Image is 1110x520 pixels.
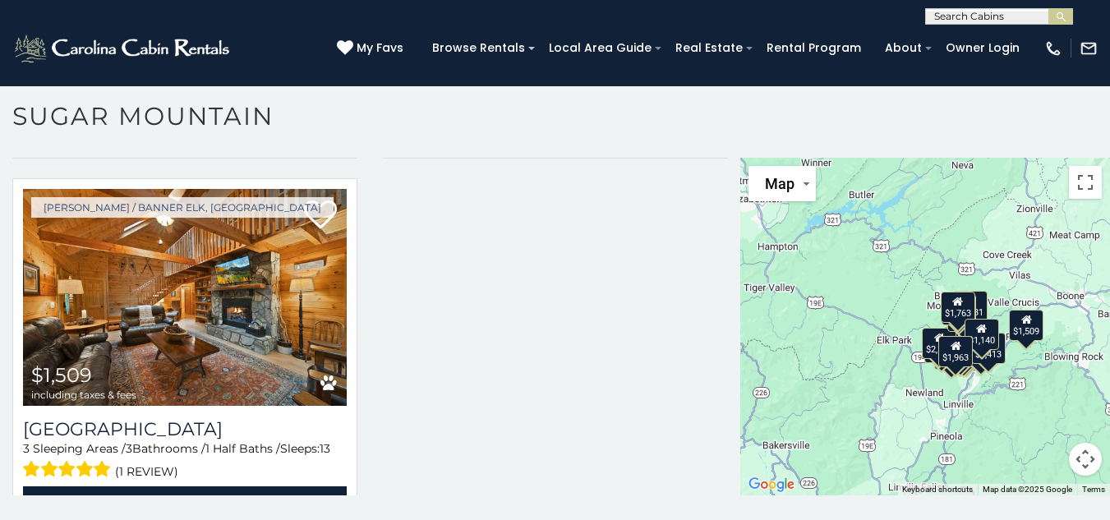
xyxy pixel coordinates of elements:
[922,328,956,359] div: $2,192
[946,337,981,368] div: $5,317
[965,319,999,350] div: $1,140
[337,39,408,58] a: My Favs
[23,418,347,440] a: [GEOGRAPHIC_DATA]
[31,197,334,218] a: [PERSON_NAME] / Banner Elk, [GEOGRAPHIC_DATA]
[877,35,930,61] a: About
[748,166,816,201] button: Change map style
[424,35,533,61] a: Browse Rentals
[942,294,976,325] div: $1,514
[23,441,30,456] span: 3
[541,35,660,61] a: Local Area Guide
[126,441,132,456] span: 3
[758,35,869,61] a: Rental Program
[667,35,751,61] a: Real Estate
[1069,443,1102,476] button: Map camera controls
[31,363,92,387] span: $1,509
[23,440,347,482] div: Sleeping Areas / Bathrooms / Sleeps:
[23,418,347,440] h3: Weathering Heights
[940,291,974,322] div: $1,763
[970,333,1005,364] div: $1,413
[938,336,973,367] div: $1,963
[1069,166,1102,199] button: Toggle fullscreen view
[1080,39,1098,58] img: mail-regular-white.png
[23,189,347,406] a: Weathering Heights $1,509 including taxes & fees
[1082,485,1105,494] a: Terms (opens in new tab)
[933,338,968,369] div: $3,884
[1009,309,1043,340] div: $1,509
[744,474,799,495] a: Open this area in Google Maps (opens a new window)
[12,32,234,65] img: White-1-2.png
[952,290,987,321] div: $1,631
[115,461,178,482] span: (1 review)
[357,39,403,57] span: My Favs
[23,486,347,520] a: View Property
[205,441,280,456] span: 1 Half Baths /
[31,389,136,400] span: including taxes & fees
[1044,39,1062,58] img: phone-regular-white.png
[23,189,347,406] img: Weathering Heights
[902,484,973,495] button: Keyboard shortcuts
[963,335,997,366] div: $2,711
[983,485,1072,494] span: Map data ©2025 Google
[320,441,330,456] span: 13
[744,474,799,495] img: Google
[937,35,1028,61] a: Owner Login
[765,175,795,192] span: Map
